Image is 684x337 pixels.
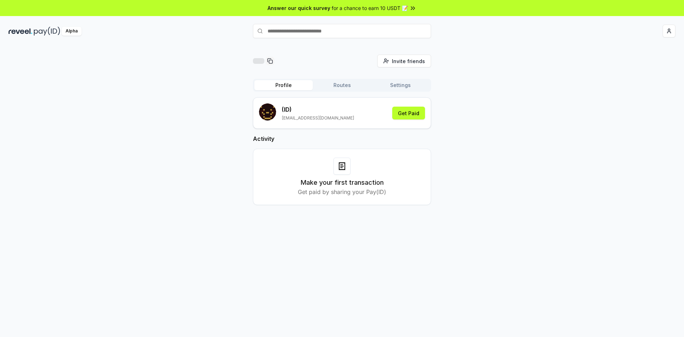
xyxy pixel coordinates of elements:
[392,57,425,65] span: Invite friends
[34,27,60,36] img: pay_id
[282,115,354,121] p: [EMAIL_ADDRESS][DOMAIN_NAME]
[298,188,386,196] p: Get paid by sharing your Pay(ID)
[313,80,371,90] button: Routes
[332,4,408,12] span: for a chance to earn 10 USDT 📝
[254,80,313,90] button: Profile
[392,107,425,119] button: Get Paid
[282,105,354,114] p: (ID)
[62,27,82,36] div: Alpha
[253,134,431,143] h2: Activity
[268,4,330,12] span: Answer our quick survey
[9,27,32,36] img: reveel_dark
[371,80,430,90] button: Settings
[301,178,384,188] h3: Make your first transaction
[377,55,431,67] button: Invite friends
